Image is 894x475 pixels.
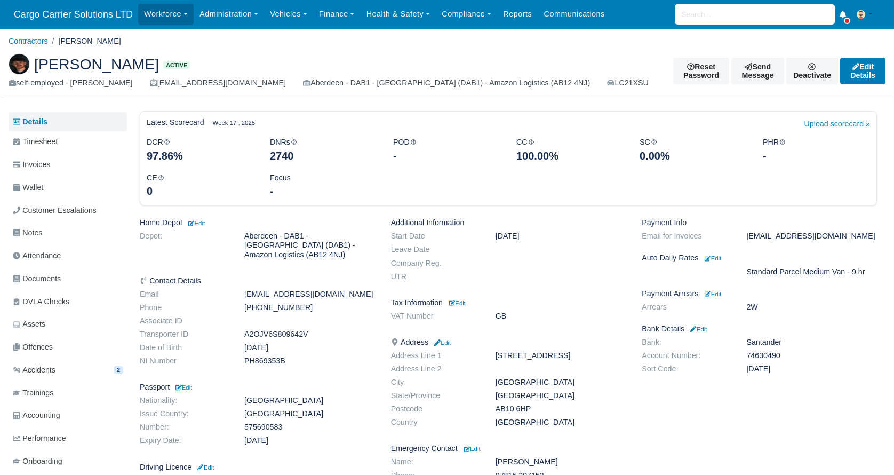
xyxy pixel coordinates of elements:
dd: [GEOGRAPHIC_DATA] [488,378,634,387]
dd: 575690583 [236,423,383,432]
a: Onboarding [9,451,127,472]
a: Edit [447,298,466,307]
a: Contractors [9,37,48,45]
div: - [270,184,377,199]
dt: Start Date [383,232,488,241]
h6: Address [391,338,626,347]
div: POD [385,136,508,163]
a: Communications [538,4,611,25]
span: Documents [13,273,61,285]
h6: Emergency Contact [391,444,626,453]
span: Wallet [13,181,43,194]
dt: Issue Country: [132,409,236,418]
div: CC [508,136,632,163]
a: Timesheet [9,131,127,152]
dt: Postcode [383,405,488,414]
div: - [763,148,870,163]
div: [EMAIL_ADDRESS][DOMAIN_NAME] [150,77,286,89]
dt: Date of Birth [132,343,236,352]
dd: [GEOGRAPHIC_DATA] [236,409,383,418]
a: Accounting [9,405,127,426]
a: Wallet [9,177,127,198]
dt: Name: [383,457,488,466]
dt: Transporter ID [132,330,236,339]
dd: [DATE] [488,232,634,241]
h6: Auto Daily Rates [642,254,877,263]
a: Trainings [9,383,127,403]
dd: [PHONE_NUMBER] [236,303,383,312]
a: Upload scorecard » [804,118,870,136]
a: LC21XSU [607,77,649,89]
div: 2740 [270,148,377,163]
span: Onboarding [13,455,62,468]
small: Edit [705,291,721,297]
dt: Expiry Date: [132,436,236,445]
div: DCR [139,136,262,163]
a: Offences [9,337,127,358]
a: Edit [196,463,214,471]
div: 97.86% [147,148,254,163]
dt: Country [383,418,488,427]
div: SC [632,136,755,163]
a: Notes [9,223,127,243]
a: Edit [703,289,721,298]
h6: Passport [140,383,375,392]
dd: 74630490 [738,351,885,360]
a: Accidents 2 [9,360,127,381]
dd: [DATE] [738,365,885,374]
div: Focus [262,172,385,199]
dd: [GEOGRAPHIC_DATA] [488,418,634,427]
dd: Aberdeen - DAB1 - [GEOGRAPHIC_DATA] (DAB1) - Amazon Logistics (AB12 4NJ) [236,232,383,259]
input: Search... [675,4,835,25]
small: Week 17 , 2025 [213,118,255,128]
dd: PH869353B [236,357,383,366]
div: - [393,148,500,163]
dd: Santander [738,338,885,347]
dd: [EMAIL_ADDRESS][DOMAIN_NAME] [236,290,383,299]
a: Assets [9,314,127,335]
a: Customer Escalations [9,200,127,221]
dt: VAT Number [383,312,488,321]
h6: Payment Info [642,218,877,227]
dt: State/Province [383,391,488,400]
dt: NI Number [132,357,236,366]
a: Attendance [9,246,127,266]
a: Cargo Carrier Solutions LTD [9,4,138,25]
span: Active [163,61,190,69]
dt: Phone [132,303,236,312]
span: Accounting [13,409,60,422]
dt: Nationality: [132,396,236,405]
span: [PERSON_NAME] [34,57,159,72]
small: Edit [433,339,451,346]
small: Edit [464,446,481,452]
div: 0 [147,184,254,199]
h6: Latest Scorecard [147,118,204,127]
span: Performance [13,432,66,445]
span: Attendance [13,250,61,262]
span: Offences [13,341,53,353]
a: Details [9,112,127,132]
div: 100.00% [516,148,624,163]
a: Workforce [138,4,194,25]
dd: [GEOGRAPHIC_DATA] [488,391,634,400]
a: Reports [497,4,538,25]
li: [PERSON_NAME] [48,35,121,47]
a: Edit [689,324,707,333]
h6: Payment Arrears [642,289,877,298]
dd: [EMAIL_ADDRESS][DOMAIN_NAME] [738,232,885,241]
dd: A2OJV6S809642V [236,330,383,339]
div: PHR [755,136,878,163]
div: CE [139,172,262,199]
dd: [DATE] [236,436,383,445]
a: Finance [313,4,361,25]
h6: Bank Details [642,324,877,334]
dt: Bank: [634,338,738,347]
a: Edit Details [840,58,885,84]
dd: [STREET_ADDRESS] [488,351,634,360]
span: Timesheet [13,136,58,148]
a: Administration [194,4,264,25]
dt: Account Number: [634,351,738,360]
a: DVLA Checks [9,291,127,312]
a: Vehicles [264,4,313,25]
a: Edit [462,444,481,453]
